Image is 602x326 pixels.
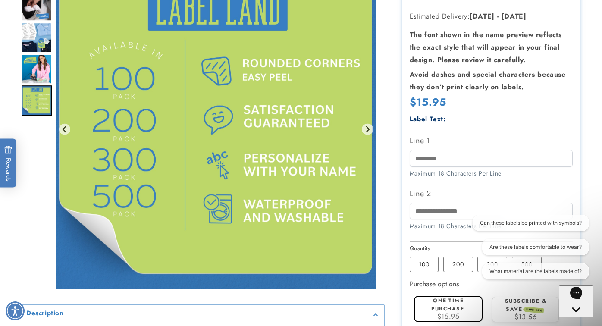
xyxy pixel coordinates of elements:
span: Rewards [4,146,13,182]
summary: Description [22,305,384,324]
div: Go to slide 10 [22,54,52,84]
div: Accessibility Menu [6,301,25,320]
img: Iron-On Labels - Label Land [22,54,52,84]
strong: - [497,11,499,21]
label: Subscribe & save [505,297,547,313]
label: 100 [410,257,439,272]
div: Maximum 18 Characters Per Line [410,169,573,178]
p: Estimated Delivery: [410,10,573,23]
label: One-time purchase [431,297,464,313]
label: Line 2 [410,187,573,201]
button: Previous slide [59,123,71,135]
strong: Avoid dashes and special characters because they don’t print clearly on labels. [410,69,566,92]
label: Purchase options [410,279,459,289]
label: Line 1 [410,134,573,147]
strong: [DATE] [470,11,495,21]
span: SAVE 15% [525,307,544,313]
strong: [DATE] [502,11,527,21]
iframe: Gorgias live chat messenger [559,285,593,317]
iframe: Gorgias live chat conversation starters [461,215,593,287]
button: Go to first slide [362,123,373,135]
label: 200 [443,257,473,272]
div: Maximum 18 Characters Per Line [410,222,573,231]
span: $13.56 [514,312,537,322]
strong: The font shown in the name preview reflects the exact style that will appear in your final design... [410,30,562,65]
div: Go to slide 11 [22,85,52,116]
div: Go to slide 9 [22,22,52,53]
span: $15.95 [437,311,460,321]
img: Iron-On Labels - Label Land [22,22,52,53]
label: Label Text: [410,114,446,124]
span: $15.95 [410,94,446,110]
legend: Quantity [410,244,431,253]
img: Iron-On Labels - Label Land [22,85,52,116]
